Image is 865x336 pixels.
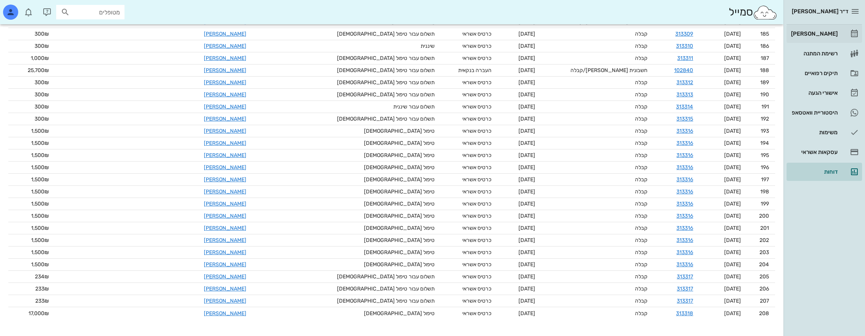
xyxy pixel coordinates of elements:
[792,8,848,15] span: ד״ר [PERSON_NAME]
[728,4,777,20] div: סמייל
[462,104,492,110] span: כרטיס אשראי
[204,104,246,110] a: [PERSON_NAME]
[252,186,441,198] td: טיפול [DEMOGRAPHIC_DATA]
[759,249,769,256] span: 203
[518,298,535,304] span: [DATE]
[724,249,741,256] span: [DATE]
[789,31,838,37] div: [PERSON_NAME]
[462,286,492,292] span: כרטיס אשראי
[789,129,838,135] div: משימות
[252,222,441,234] td: טיפול [DEMOGRAPHIC_DATA]
[204,91,246,98] a: [PERSON_NAME]
[204,140,246,146] a: [PERSON_NAME]
[204,310,246,317] a: [PERSON_NAME]
[761,164,769,171] span: 196
[252,307,441,319] td: טיפול [DEMOGRAPHIC_DATA]
[252,137,441,149] td: טיפול [DEMOGRAPHIC_DATA]
[462,310,492,317] span: כרטיס אשראי
[635,176,647,183] span: קבלה
[462,249,492,256] span: כרטיס אשראי
[204,213,246,219] a: [PERSON_NAME]
[676,140,693,146] a: 313316
[204,128,246,134] a: [PERSON_NAME]
[35,31,49,37] span: 300₪
[676,310,693,317] a: 313318
[35,104,49,110] span: 300₪
[204,116,246,122] a: [PERSON_NAME]
[759,310,769,317] span: 208
[635,310,647,317] span: קבלה
[518,310,535,317] span: [DATE]
[724,176,741,183] span: [DATE]
[635,128,647,134] span: קבלה
[252,162,441,174] td: טיפול [DEMOGRAPHIC_DATA]
[204,201,246,207] a: [PERSON_NAME]
[676,43,693,49] a: 313310
[635,79,647,86] span: קבלה
[204,261,246,268] a: [PERSON_NAME]
[252,271,441,283] td: תשלום עבור טיפול [DEMOGRAPHIC_DATA]
[518,31,535,37] span: [DATE]
[31,201,49,207] span: 1,500₪
[635,286,647,292] span: קבלה
[676,261,693,268] a: 313316
[462,225,492,231] span: כרטיס אשראי
[204,152,246,159] a: [PERSON_NAME]
[31,55,49,61] span: 1,000₪
[31,188,49,195] span: 1,500₪
[724,164,741,171] span: [DATE]
[31,140,49,146] span: 1,500₪
[676,164,693,171] a: 313316
[462,298,492,304] span: כרטיס אשראי
[462,128,492,134] span: כרטיס אשראי
[635,213,647,219] span: קבלה
[761,176,769,183] span: 197
[676,249,693,256] a: 313316
[676,128,693,134] a: 313316
[635,116,647,122] span: קבלה
[635,249,647,256] span: קבלה
[635,104,647,110] span: קבלה
[518,164,535,171] span: [DATE]
[635,273,647,280] span: קבלה
[786,25,862,43] a: [PERSON_NAME]
[518,67,535,74] span: [DATE]
[789,169,838,175] div: דוחות
[518,249,535,256] span: [DATE]
[759,261,769,268] span: 204
[676,188,693,195] a: 313316
[462,237,492,243] span: כרטיס אשראי
[31,152,49,159] span: 1,500₪
[635,43,647,49] span: קבלה
[518,140,535,146] span: [DATE]
[252,64,441,77] td: תשלום עבור טיפול [DEMOGRAPHIC_DATA]
[252,198,441,210] td: טיפול [DEMOGRAPHIC_DATA]
[462,261,492,268] span: כרטיס אשראי
[724,225,741,231] span: [DATE]
[252,259,441,271] td: טיפול [DEMOGRAPHIC_DATA]
[462,213,492,219] span: כרטיס אשראי
[462,55,492,61] span: כרטיס אשראי
[518,286,535,292] span: [DATE]
[31,249,49,256] span: 1,500₪
[252,283,441,295] td: תשלום עבור טיפול [DEMOGRAPHIC_DATA]
[760,91,769,98] span: 190
[462,43,492,49] span: כרטיס אשראי
[786,44,862,63] a: רשימת המתנה
[724,91,741,98] span: [DATE]
[462,152,492,159] span: כרטיס אשראי
[677,286,693,292] a: 313317
[789,50,838,57] div: רשימת המתנה
[760,67,769,74] span: 188
[204,249,246,256] a: [PERSON_NAME]
[518,79,535,86] span: [DATE]
[789,70,838,76] div: תיקים רפואיים
[786,163,862,181] a: דוחות
[204,188,246,195] a: [PERSON_NAME]
[635,152,647,159] span: קבלה
[724,79,741,86] span: [DATE]
[462,91,492,98] span: כרטיס אשראי
[252,40,441,52] td: שיננית
[761,55,769,61] span: 187
[635,261,647,268] span: קבלה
